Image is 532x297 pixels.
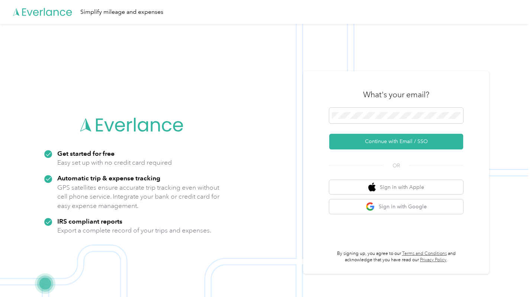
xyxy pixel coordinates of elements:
p: GPS satellites ensure accurate trip tracking even without cell phone service. Integrate your bank... [57,183,220,211]
strong: Get started for free [57,149,115,157]
a: Terms and Conditions [402,251,447,256]
strong: IRS compliant reports [57,217,122,225]
button: apple logoSign in with Apple [329,180,463,195]
img: apple logo [368,183,376,192]
button: google logoSign in with Google [329,199,463,214]
img: google logo [366,202,375,211]
p: By signing up, you agree to our and acknowledge that you have read our . [329,250,463,263]
p: Export a complete record of your trips and expenses. [57,226,211,235]
div: Simplify mileage and expenses [80,7,163,17]
span: OR [383,162,409,170]
strong: Automatic trip & expense tracking [57,174,160,182]
a: Privacy Policy [420,257,446,263]
h3: What's your email? [363,89,429,100]
p: Easy set up with no credit card required [57,158,172,167]
button: Continue with Email / SSO [329,134,463,149]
